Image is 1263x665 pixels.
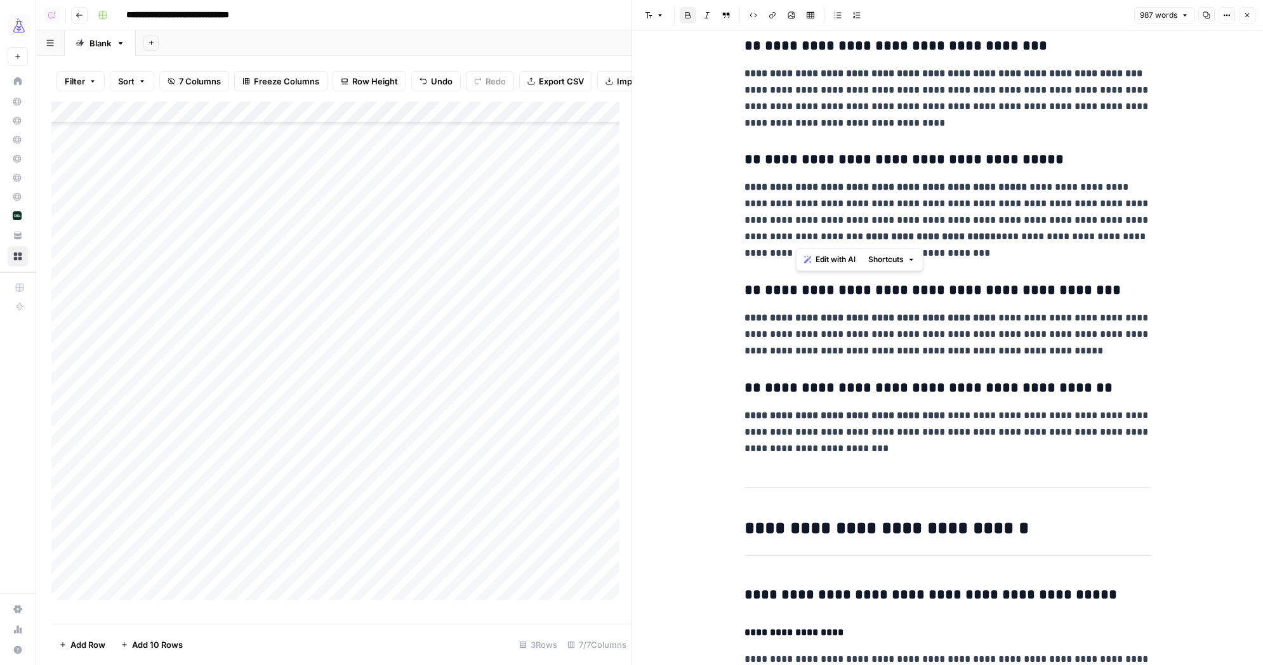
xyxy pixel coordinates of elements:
[8,10,28,42] button: Workspace: AirOps Growth
[65,30,136,56] a: Blank
[179,75,221,88] span: 7 Columns
[1134,7,1194,23] button: 987 words
[70,638,105,651] span: Add Row
[8,225,28,246] a: Your Data
[352,75,398,88] span: Row Height
[8,246,28,267] a: Browse
[132,638,183,651] span: Add 10 Rows
[234,71,327,91] button: Freeze Columns
[514,635,562,655] div: 3 Rows
[486,75,506,88] span: Redo
[1140,10,1177,21] span: 987 words
[8,15,30,37] img: AirOps Growth Logo
[113,635,190,655] button: Add 10 Rows
[863,251,920,268] button: Shortcuts
[816,254,856,265] span: Edit with AI
[8,71,28,91] a: Home
[118,75,135,88] span: Sort
[539,75,584,88] span: Export CSV
[519,71,592,91] button: Export CSV
[110,71,154,91] button: Sort
[159,71,229,91] button: 7 Columns
[597,71,671,91] button: Import CSV
[466,71,514,91] button: Redo
[8,599,28,619] a: Settings
[8,619,28,640] a: Usage
[333,71,406,91] button: Row Height
[13,211,22,220] img: yjux4x3lwinlft1ym4yif8lrli78
[562,635,631,655] div: 7/7 Columns
[65,75,85,88] span: Filter
[89,37,111,49] div: Blank
[868,254,904,265] span: Shortcuts
[254,75,319,88] span: Freeze Columns
[56,71,105,91] button: Filter
[411,71,461,91] button: Undo
[431,75,453,88] span: Undo
[799,251,861,268] button: Edit with AI
[51,635,113,655] button: Add Row
[617,75,663,88] span: Import CSV
[8,640,28,660] button: Help + Support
